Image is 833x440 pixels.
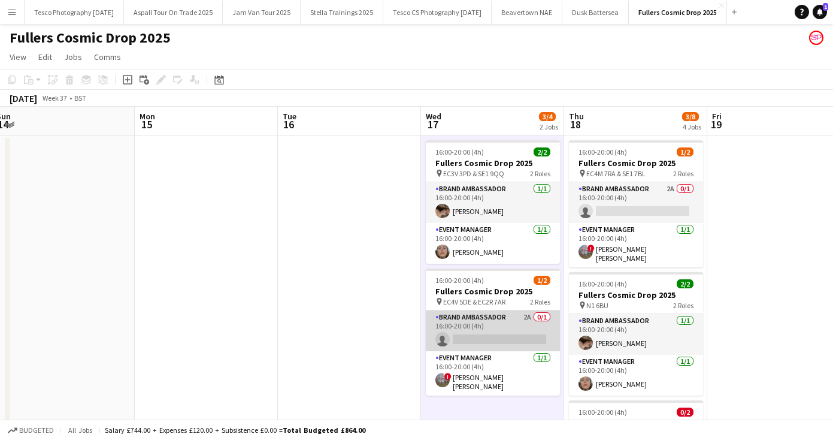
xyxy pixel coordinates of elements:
[569,140,703,267] app-job-card: 16:00-20:00 (4h)1/2Fullers Cosmic Drop 2025 EC4M 7RA & SE1 7BL2 RolesBrand Ambassador2A0/116:00-2...
[569,182,703,223] app-card-role: Brand Ambassador2A0/116:00-20:00 (4h)
[40,94,69,103] span: Week 37
[586,301,608,310] span: N1 6BU
[105,426,365,435] div: Salary £744.00 + Expenses £120.00 + Subsistence £0.00 =
[677,279,693,288] span: 2/2
[569,314,703,355] app-card-role: Brand Ambassador1/116:00-20:00 (4h)[PERSON_NAME]
[66,426,95,435] span: All jobs
[124,1,223,24] button: Aspall Tour On Trade 2025
[426,111,441,122] span: Wed
[10,52,26,62] span: View
[673,169,693,178] span: 2 Roles
[569,272,703,396] app-job-card: 16:00-20:00 (4h)2/2Fullers Cosmic Drop 2025 N1 6BU2 RolesBrand Ambassador1/116:00-20:00 (4h)[PERS...
[813,5,827,19] a: 1
[444,373,452,380] span: !
[301,1,383,24] button: Stella Trainings 2025
[569,111,584,122] span: Thu
[426,311,560,351] app-card-role: Brand Ambassador2A0/116:00-20:00 (4h)
[426,140,560,264] app-job-card: 16:00-20:00 (4h)2/2Fullers Cosmic Drop 2025 EC3V 3PD & SE1 9QQ2 RolesBrand Ambassador1/116:00-20:...
[567,117,584,131] span: 18
[569,158,703,168] h3: Fullers Cosmic Drop 2025
[426,223,560,264] app-card-role: Event Manager1/116:00-20:00 (4h)[PERSON_NAME]
[682,112,699,121] span: 3/8
[578,147,627,156] span: 16:00-20:00 (4h)
[673,301,693,310] span: 2 Roles
[683,122,701,131] div: 4 Jobs
[629,1,727,24] button: Fullers Cosmic Drop 2025
[492,1,562,24] button: Beavertown NAE
[677,147,693,156] span: 1/2
[435,147,484,156] span: 16:00-20:00 (4h)
[34,49,57,65] a: Edit
[64,52,82,62] span: Jobs
[426,351,560,396] app-card-role: Event Manager1/116:00-20:00 (4h)![PERSON_NAME] [PERSON_NAME]
[534,276,550,285] span: 1/2
[540,122,558,131] div: 2 Jobs
[6,424,56,437] button: Budgeted
[587,245,595,252] span: !
[578,408,627,417] span: 16:00-20:00 (4h)
[25,1,124,24] button: Tesco Photography [DATE]
[562,1,629,24] button: Dusk Battersea
[530,169,550,178] span: 2 Roles
[823,3,828,11] span: 1
[383,1,492,24] button: Tesco CS Photography [DATE]
[5,49,31,65] a: View
[569,290,703,300] h3: Fullers Cosmic Drop 2025
[710,117,722,131] span: 19
[443,297,505,306] span: EC4V 5DE & EC2R 7AR
[539,112,556,121] span: 3/4
[10,92,37,104] div: [DATE]
[281,117,296,131] span: 16
[809,31,823,45] app-user-avatar: Soozy Peters
[677,408,693,417] span: 0/2
[569,355,703,396] app-card-role: Event Manager1/116:00-20:00 (4h)[PERSON_NAME]
[223,1,301,24] button: Jam Van Tour 2025
[569,418,703,429] h3: Fullers Cosmic Drop 2025
[10,29,171,47] h1: Fullers Cosmic Drop 2025
[534,147,550,156] span: 2/2
[89,49,126,65] a: Comms
[426,286,560,297] h3: Fullers Cosmic Drop 2025
[426,182,560,223] app-card-role: Brand Ambassador1/116:00-20:00 (4h)[PERSON_NAME]
[435,276,484,285] span: 16:00-20:00 (4h)
[569,223,703,267] app-card-role: Event Manager1/116:00-20:00 (4h)![PERSON_NAME] [PERSON_NAME]
[712,111,722,122] span: Fri
[59,49,87,65] a: Jobs
[138,117,155,131] span: 15
[578,279,627,288] span: 16:00-20:00 (4h)
[530,297,550,306] span: 2 Roles
[74,94,86,103] div: BST
[424,117,441,131] span: 17
[426,158,560,168] h3: Fullers Cosmic Drop 2025
[283,426,365,435] span: Total Budgeted £864.00
[38,52,52,62] span: Edit
[19,426,54,435] span: Budgeted
[94,52,121,62] span: Comms
[283,111,296,122] span: Tue
[426,269,560,396] app-job-card: 16:00-20:00 (4h)1/2Fullers Cosmic Drop 2025 EC4V 5DE & EC2R 7AR2 RolesBrand Ambassador2A0/116:00-...
[140,111,155,122] span: Mon
[443,169,504,178] span: EC3V 3PD & SE1 9QQ
[586,169,646,178] span: EC4M 7RA & SE1 7BL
